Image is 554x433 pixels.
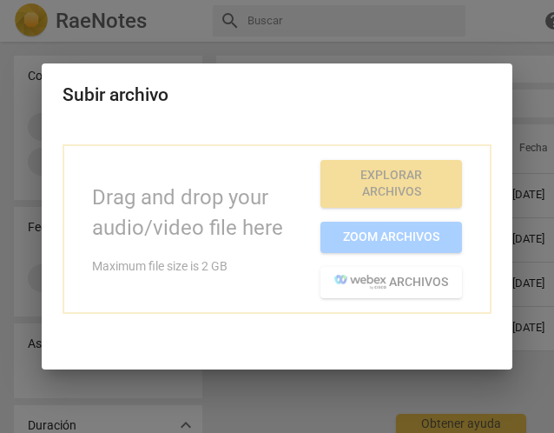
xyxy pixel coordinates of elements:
[63,84,491,106] h2: Subir archivo
[334,229,448,246] span: Zoom archivos
[320,267,462,298] button: archivos
[320,160,462,208] button: Explorar archivos
[320,222,462,253] button: Zoom archivos
[92,257,307,276] p: Maximum file size is 2 GB
[334,274,448,291] span: archivos
[334,167,448,201] span: Explorar archivos
[92,183,307,243] p: Drag and drop your audio/video file here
